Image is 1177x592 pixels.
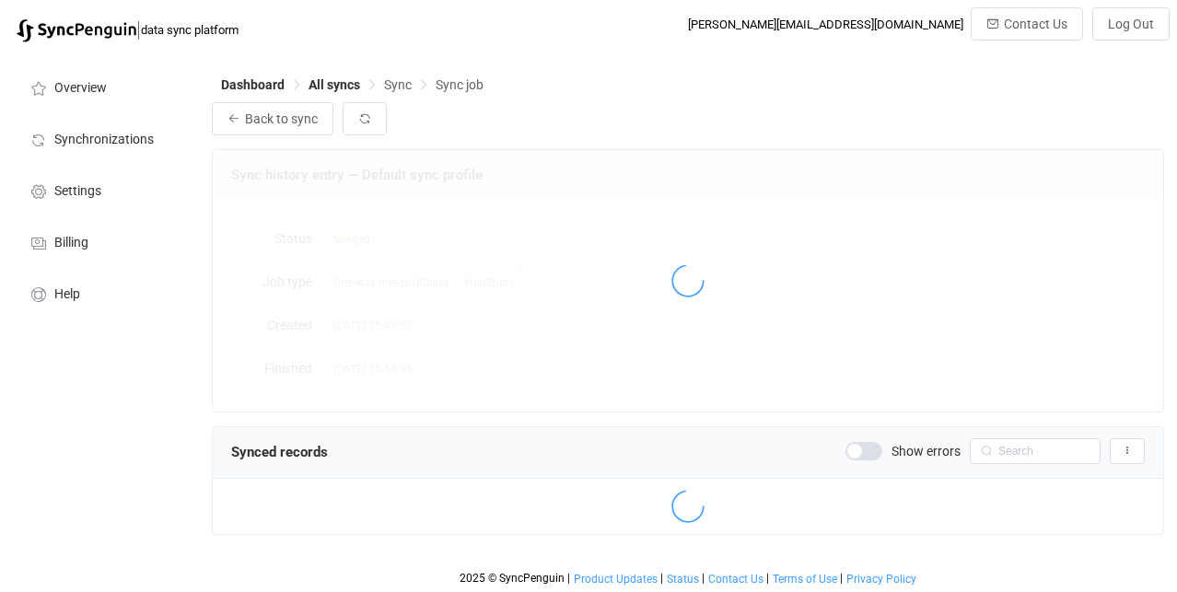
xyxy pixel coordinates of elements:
span: Status [667,573,699,586]
a: Synchronizations [9,112,193,164]
span: Show errors [891,445,961,458]
button: Contact Us [971,7,1083,41]
a: Billing [9,215,193,267]
span: | [702,572,705,585]
span: Help [54,287,80,302]
div: [PERSON_NAME][EMAIL_ADDRESS][DOMAIN_NAME] [688,17,963,31]
span: Sync job [436,77,484,92]
span: Synchronizations [54,133,154,147]
a: Status [666,573,700,586]
span: Contact Us [1004,17,1067,31]
a: Terms of Use [772,573,838,586]
div: Breadcrumb [221,78,484,91]
span: | [136,17,141,42]
span: Back to sync [245,111,318,126]
a: Help [9,267,193,319]
span: Sync [384,77,412,92]
span: Settings [54,184,101,199]
button: Log Out [1092,7,1170,41]
span: Dashboard [221,77,285,92]
span: Log Out [1108,17,1154,31]
span: All syncs [309,77,360,92]
span: Product Updates [574,573,658,586]
span: | [840,572,843,585]
span: Contact Us [708,573,763,586]
span: data sync platform [141,23,239,37]
span: Overview [54,81,107,96]
input: Search [970,438,1101,464]
span: | [567,572,570,585]
a: Contact Us [707,573,764,586]
span: Terms of Use [773,573,837,586]
a: Overview [9,61,193,112]
span: Synced records [231,444,328,460]
a: Settings [9,164,193,215]
span: Privacy Policy [846,573,916,586]
span: | [766,572,769,585]
button: Back to sync [212,102,333,135]
span: 2025 © SyncPenguin [460,572,565,585]
a: Privacy Policy [845,573,917,586]
span: Billing [54,236,88,250]
a: |data sync platform [17,17,239,42]
span: | [660,572,663,585]
a: Product Updates [573,573,658,586]
img: syncpenguin.svg [17,19,136,42]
